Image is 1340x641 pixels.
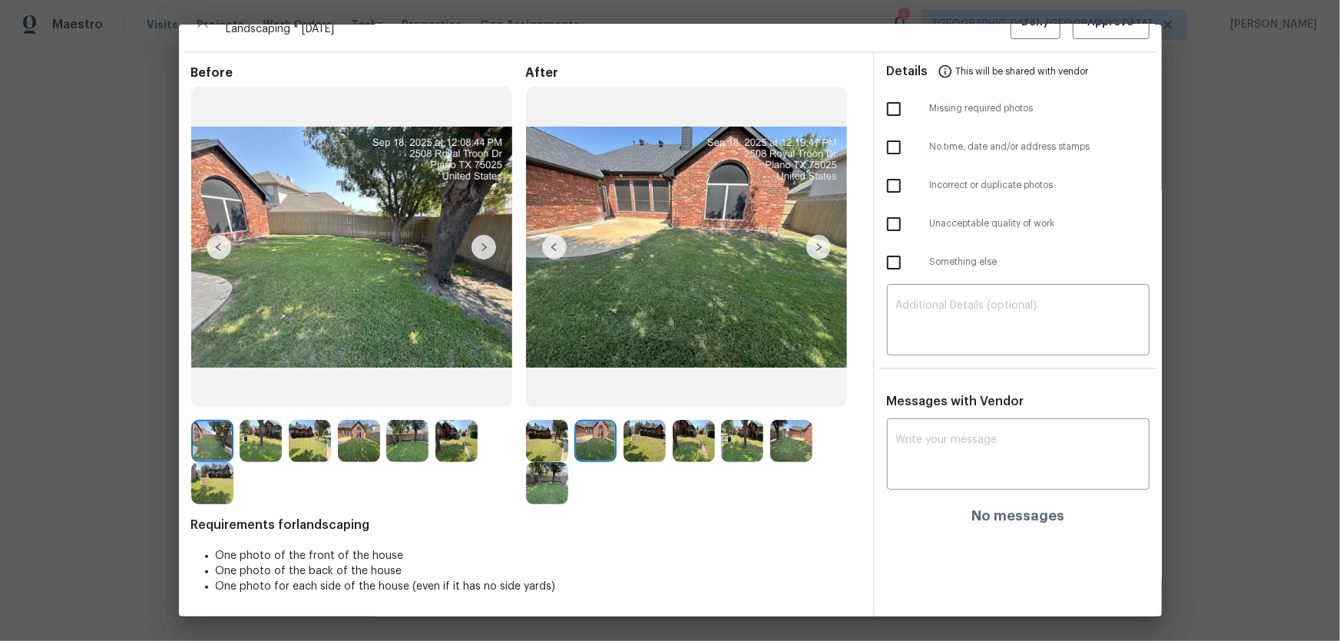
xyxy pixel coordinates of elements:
[191,517,861,533] span: Requirements for landscaping
[542,235,567,259] img: left-chevron-button-url
[471,235,496,259] img: right-chevron-button-url
[216,563,861,579] li: One photo of the back of the house
[887,53,928,90] span: Details
[930,217,1150,230] span: Unacceptable quality of work
[191,65,526,81] span: Before
[207,235,231,259] img: left-chevron-button-url
[956,53,1089,90] span: This will be shared with vendor
[875,167,1162,205] div: Incorrect or duplicate photos
[806,235,831,259] img: right-chevron-button-url
[875,90,1162,128] div: Missing required photos
[227,21,1011,37] span: Landscaping * [DATE]
[526,65,861,81] span: After
[875,243,1162,282] div: Something else
[930,256,1150,269] span: Something else
[887,395,1024,408] span: Messages with Vendor
[875,128,1162,167] div: No time, date and/or address stamps
[930,179,1150,192] span: Incorrect or duplicate photos
[216,548,861,563] li: One photo of the front of the house
[216,579,861,594] li: One photo for each side of the house (even if it has no side yards)
[971,508,1064,524] h4: No messages
[930,140,1150,154] span: No time, date and/or address stamps
[875,205,1162,243] div: Unacceptable quality of work
[930,102,1150,115] span: Missing required photos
